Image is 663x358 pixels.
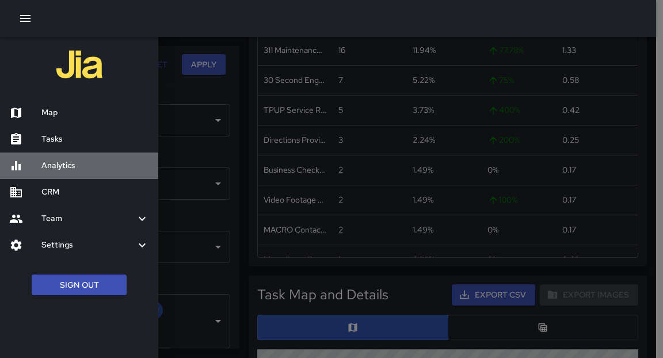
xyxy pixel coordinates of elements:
[41,186,149,199] h6: CRM
[41,159,149,172] h6: Analytics
[56,41,102,87] img: jia-logo
[41,133,149,146] h6: Tasks
[41,239,135,252] h6: Settings
[32,275,127,296] button: Sign Out
[41,106,149,119] h6: Map
[41,212,135,225] h6: Team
